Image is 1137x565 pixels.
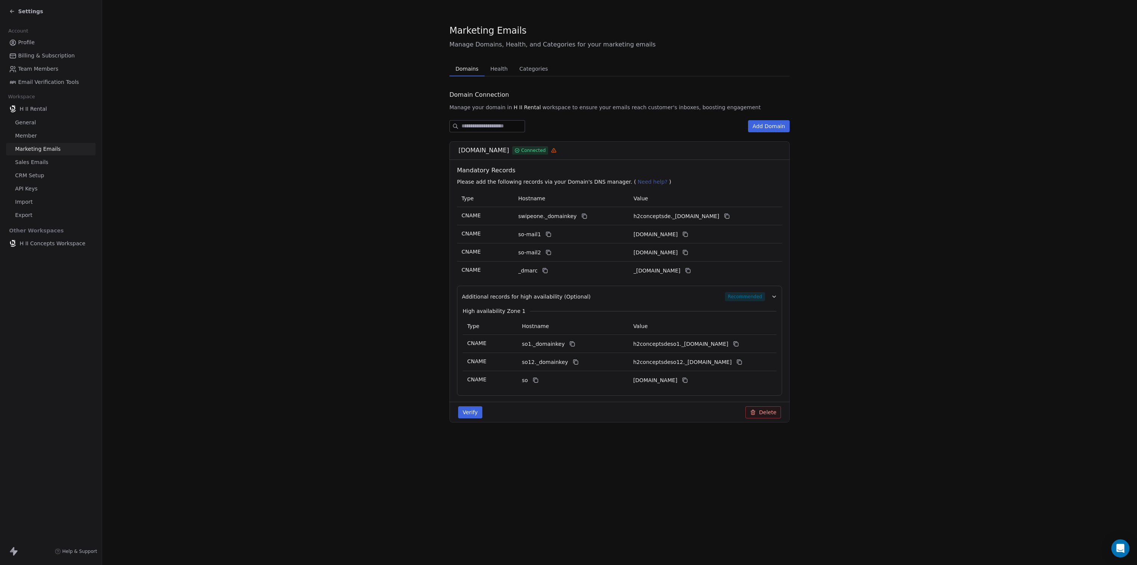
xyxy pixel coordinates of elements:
[462,267,481,273] span: CNAME
[15,158,48,166] span: Sales Emails
[6,209,96,221] a: Export
[633,358,731,366] span: h2conceptsdeso12._domainkey.swipeone.email
[6,36,96,49] a: Profile
[452,63,482,74] span: Domains
[15,211,33,219] span: Export
[6,63,96,75] a: Team Members
[462,212,481,218] span: CNAME
[462,231,481,237] span: CNAME
[518,212,577,220] span: swipeone._domainkey
[542,104,647,111] span: workspace to ensure your emails reach
[449,90,509,99] span: Domain Connection
[522,323,549,329] span: Hostname
[462,249,481,255] span: CNAME
[725,292,765,301] span: Recommended
[458,406,482,418] button: Verify
[487,63,511,74] span: Health
[634,212,719,220] span: h2conceptsde._domainkey.swipeone.email
[522,340,565,348] span: so1._domainkey
[516,63,551,74] span: Categories
[518,195,545,201] span: Hostname
[6,143,96,155] a: Marketing Emails
[463,307,525,315] span: High availability Zone 1
[518,249,541,257] span: so-mail2
[638,179,668,185] span: Need help?
[522,358,568,366] span: so12._domainkey
[15,172,44,180] span: CRM Setup
[449,40,790,49] span: Manage Domains, Health, and Categories for your marketing emails
[459,146,509,155] span: [DOMAIN_NAME]
[15,198,33,206] span: Import
[634,267,680,275] span: _dmarc.swipeone.email
[462,195,509,203] p: Type
[522,376,528,384] span: so
[18,52,75,60] span: Billing & Subscription
[6,196,96,208] a: Import
[15,132,37,140] span: Member
[521,147,546,154] span: Connected
[6,50,96,62] a: Billing & Subscription
[467,322,513,330] p: Type
[634,249,678,257] span: h2conceptsde2.swipeone.email
[518,267,538,275] span: _dmarc
[462,293,591,300] span: Additional records for high availability (Optional)
[6,130,96,142] a: Member
[457,166,785,175] span: Mandatory Records
[518,231,541,238] span: so-mail1
[62,548,97,554] span: Help & Support
[6,76,96,88] a: Email Verification Tools
[6,183,96,195] a: API Keys
[18,78,79,86] span: Email Verification Tools
[6,224,67,237] span: Other Workspaces
[5,91,38,102] span: Workspace
[1111,539,1129,557] div: Open Intercom Messenger
[449,25,527,36] span: Marketing Emails
[449,104,512,111] span: Manage your domain in
[462,301,777,389] div: Additional records for high availability (Optional)Recommended
[633,340,728,348] span: h2conceptsdeso1._domainkey.swipeone.email
[18,39,35,46] span: Profile
[5,25,31,37] span: Account
[462,292,777,301] button: Additional records for high availability (Optional)Recommended
[514,104,541,111] span: H II Rental
[634,195,648,201] span: Value
[467,340,486,346] span: CNAME
[633,323,648,329] span: Value
[6,116,96,129] a: General
[20,105,47,113] span: H II Rental
[748,120,790,132] button: Add Domain
[15,185,37,193] span: API Keys
[15,119,36,127] span: General
[15,145,60,153] span: Marketing Emails
[18,65,58,73] span: Team Members
[9,240,17,247] img: logo_h2_portale.png
[634,231,678,238] span: h2conceptsde1.swipeone.email
[6,156,96,169] a: Sales Emails
[467,358,486,364] span: CNAME
[6,169,96,182] a: CRM Setup
[9,8,43,15] a: Settings
[9,105,17,113] img: logo_h2_portale.png
[633,376,677,384] span: h2conceptsdeso.swipeone.email
[55,548,97,554] a: Help & Support
[20,240,85,247] span: H II Concepts Workspace
[457,178,785,186] p: Please add the following records via your Domain's DNS manager. ( )
[745,406,781,418] button: Delete
[467,376,486,382] span: CNAME
[648,104,761,111] span: customer's inboxes, boosting engagement
[18,8,43,15] span: Settings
